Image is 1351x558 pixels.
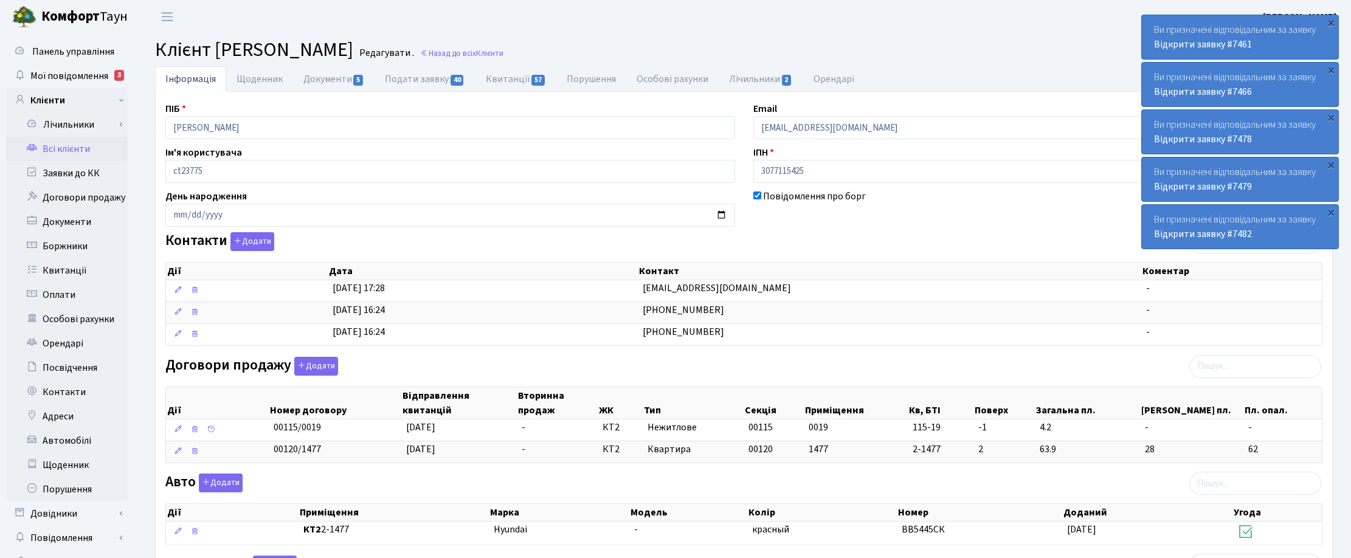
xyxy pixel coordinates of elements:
[357,47,414,59] small: Редагувати .
[6,477,128,501] a: Порушення
[230,232,274,251] button: Контакти
[643,325,724,339] span: [PHONE_NUMBER]
[643,281,791,295] span: [EMAIL_ADDRESS][DOMAIN_NAME]
[1154,227,1252,241] a: Відкрити заявку #7482
[6,40,128,64] a: Панель управління
[406,421,435,434] span: [DATE]
[752,523,789,536] span: красный
[41,7,100,26] b: Комфорт
[1146,303,1150,317] span: -
[196,472,243,493] a: Додати
[763,189,866,204] label: Повідомлення про борг
[603,443,638,456] span: КТ2
[401,387,517,419] th: Відправлення квитанцій
[226,66,293,92] a: Щоденник
[747,504,897,521] th: Колір
[1325,16,1337,29] div: ×
[6,404,128,429] a: Адреси
[6,283,128,307] a: Оплати
[638,263,1141,280] th: Контакт
[517,387,598,419] th: Вторинна продаж
[809,443,828,456] span: 1477
[1154,85,1252,98] a: Відкрити заявку #7466
[1325,111,1337,123] div: ×
[32,45,114,58] span: Панель управління
[648,421,739,435] span: Нежитлове
[166,504,299,521] th: Дії
[913,443,968,456] span: 2-1477
[6,380,128,404] a: Контакти
[6,307,128,331] a: Особові рахунки
[6,501,128,526] a: Довідники
[1062,504,1232,521] th: Доданий
[897,504,1062,521] th: Номер
[1263,10,1336,24] b: [PERSON_NAME]
[1189,472,1321,495] input: Пошук...
[1142,15,1338,59] div: Ви призначені відповідальним за заявку
[475,66,556,92] a: Квитанції
[41,7,128,27] span: Таун
[165,357,338,376] label: Договори продажу
[6,161,128,185] a: Заявки до КК
[531,75,545,86] span: 57
[1142,157,1338,201] div: Ви призначені відповідальним за заявку
[1067,523,1096,536] span: [DATE]
[294,357,338,376] button: Договори продажу
[227,230,274,252] a: Додати
[165,102,186,116] label: ПІБ
[643,303,724,317] span: [PHONE_NUMBER]
[1145,421,1239,435] span: -
[155,66,226,92] a: Інформація
[489,504,629,521] th: Марка
[406,443,435,456] span: [DATE]
[1142,205,1338,249] div: Ви призначені відповідальним за заявку
[1146,325,1150,339] span: -
[375,66,475,92] a: Подати заявку
[303,523,321,536] b: КТ2
[1232,504,1322,521] th: Угода
[803,66,865,92] a: Орендарі
[913,421,968,435] span: 115-19
[269,387,401,419] th: Номер договору
[155,36,353,64] span: Клієнт [PERSON_NAME]
[1146,281,1150,295] span: -
[1141,263,1322,280] th: Коментар
[6,429,128,453] a: Автомобілі
[1040,443,1135,456] span: 63.9
[299,504,489,521] th: Приміщення
[1035,387,1140,419] th: Загальна пл.
[603,421,638,435] span: КТ2
[333,325,385,339] span: [DATE] 16:24
[598,387,643,419] th: ЖК
[753,102,777,116] label: Email
[291,354,338,376] a: Додати
[328,263,638,280] th: Дата
[748,421,773,434] span: 00115
[1325,159,1337,171] div: ×
[1248,421,1317,435] span: -
[522,443,525,456] span: -
[1154,133,1252,146] a: Відкрити заявку #7478
[978,421,1030,435] span: -1
[333,281,385,295] span: [DATE] 17:28
[166,263,328,280] th: Дії
[804,387,908,419] th: Приміщення
[12,5,36,29] img: logo.png
[6,137,128,161] a: Всі клієнти
[6,453,128,477] a: Щоденник
[165,474,243,492] label: Авто
[420,47,503,59] a: Назад до всіхКлієнти
[152,7,182,27] button: Переключити навігацію
[1154,38,1252,51] a: Відкрити заявку #7461
[6,258,128,283] a: Квитанції
[978,443,1030,456] span: 2
[6,88,128,112] a: Клієнти
[494,523,527,536] span: Hyundai
[333,303,385,317] span: [DATE] 16:24
[199,474,243,492] button: Авто
[626,66,719,92] a: Особові рахунки
[274,443,321,456] span: 00120/1477
[30,69,108,83] span: Мої повідомлення
[1140,387,1243,419] th: [PERSON_NAME] пл.
[1154,180,1252,193] a: Відкрити заявку #7479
